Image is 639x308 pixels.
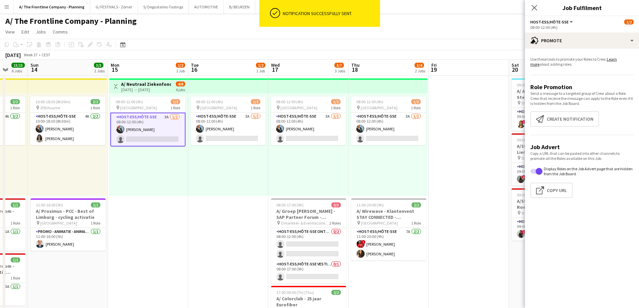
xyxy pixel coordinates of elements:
[36,29,46,35] span: Jobs
[255,0,320,13] button: S/ GOLAZO BRANDS (Sportizon)
[5,16,137,26] h1: A/ The Frontline Company - Planning
[14,0,90,13] button: A/ The Frontline Company - Planning
[189,0,224,13] button: AUTOMOTIVE
[224,0,255,13] button: B/ BEURZEN
[90,0,138,13] button: G/ FESTIVALS - Zomer
[530,111,599,127] button: Create notification
[283,10,377,16] div: Notification successfully sent.
[22,52,39,57] span: Week 37
[138,0,189,13] button: S/ Degustaties-Tastings
[525,3,639,12] h3: Job Fulfilment
[5,29,15,35] span: View
[21,29,29,35] span: Edit
[542,166,634,176] label: Display Roles on the Job Advert page that are hidden from the Job Board
[3,27,17,36] a: View
[624,19,634,24] span: 1/2
[530,19,574,24] button: Host-ess/Hôte-sse
[50,27,70,36] a: Comms
[530,25,634,30] div: 08:00-12:00 (4h)
[530,151,634,161] p: Copy a URL that can be pasted into other channels to promote all the Roles available on this Job.
[42,52,50,57] div: CEST
[53,29,68,35] span: Comms
[19,27,32,36] a: Edit
[530,83,634,91] h3: Role Promotion
[525,33,639,49] div: Promote
[530,19,569,24] span: Host-ess/Hôte-sse
[530,57,617,67] a: Learn more
[530,183,573,198] button: Copy Url
[530,143,634,151] h3: Job Advert
[530,91,634,106] p: Send a message to a targeted group of Crew about a Role. Crew that receive the message can apply ...
[530,57,634,67] p: Use these tools to promote your Roles to Crew. about adding roles.
[33,27,49,36] a: Jobs
[5,52,21,58] div: [DATE]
